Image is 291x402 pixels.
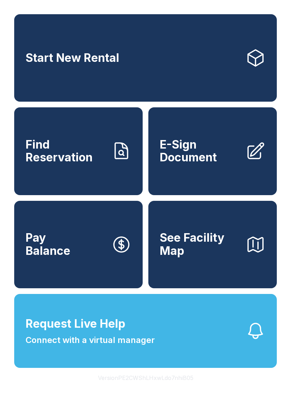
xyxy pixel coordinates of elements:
span: Start New Rental [26,52,119,65]
button: Request Live HelpConnect with a virtual manager [14,294,277,368]
button: VersionPE2CWShLHxwLdo7nhiB05 [92,368,199,388]
span: See Facility Map [160,231,240,257]
a: E-Sign Document [148,107,277,195]
span: Connect with a virtual manager [26,334,155,347]
span: Request Live Help [26,315,125,332]
span: E-Sign Document [160,138,240,164]
a: PayBalance [14,201,143,288]
span: Pay Balance [26,231,70,257]
span: Find Reservation [26,138,106,164]
a: Start New Rental [14,14,277,102]
button: See Facility Map [148,201,277,288]
a: Find Reservation [14,107,143,195]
